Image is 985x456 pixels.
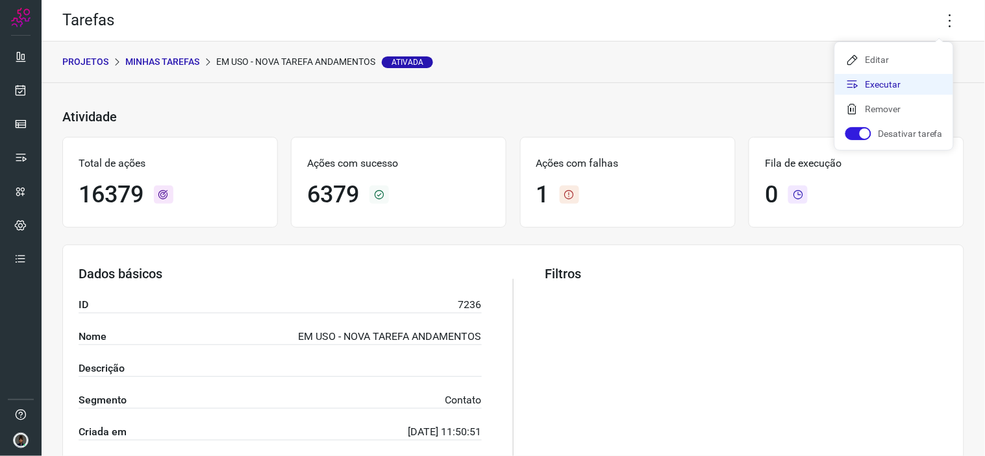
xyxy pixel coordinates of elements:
img: d44150f10045ac5288e451a80f22ca79.png [13,433,29,448]
p: EM USO - NOVA TAREFA ANDAMENTOS [216,55,433,69]
p: Fila de execução [765,156,948,171]
h1: 6379 [307,181,359,209]
p: EM USO - NOVA TAREFA ANDAMENTOS [299,329,482,344]
p: Ações com sucesso [307,156,490,171]
h2: Tarefas [62,11,114,30]
p: PROJETOS [62,55,108,69]
li: Desativar tarefa [835,123,953,144]
label: ID [79,297,88,313]
p: Ações com falhas [536,156,719,171]
label: Nome [79,329,106,344]
img: Logo [11,8,31,27]
label: Criada em [79,424,127,440]
p: Contato [445,392,482,408]
p: [DATE] 11:50:51 [408,424,482,440]
h1: 0 [765,181,778,209]
h1: 1 [536,181,549,209]
label: Descrição [79,361,125,376]
li: Remover [835,99,953,119]
label: Segmento [79,392,127,408]
h3: Dados básicos [79,266,482,282]
li: Executar [835,74,953,95]
li: Editar [835,49,953,70]
h3: Filtros [545,266,948,282]
p: Total de ações [79,156,262,171]
p: 7236 [458,297,482,313]
h3: Atividade [62,109,117,125]
p: Minhas Tarefas [125,55,199,69]
span: Ativada [382,56,433,68]
h1: 16379 [79,181,143,209]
